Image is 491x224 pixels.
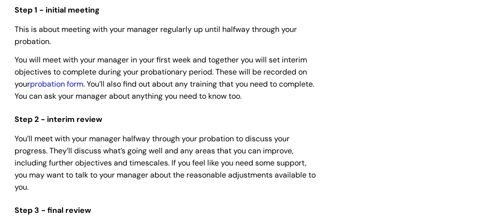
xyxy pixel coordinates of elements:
span: Step 3 - final review [15,205,91,215]
span: This is about meeting with your manager regularly up until halfway through your probation. [15,24,297,46]
span: Step 2 - interim review [15,114,102,124]
span: You will meet with your manager in your first week and together you will set interim objectives t... [15,55,314,101]
span: You’ll meet with your manager halfway through your probation to discuss your progress. They’ll di... [15,134,316,192]
a: probation form [30,79,83,89]
span: Step 1 - initial meeting [15,5,100,15]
